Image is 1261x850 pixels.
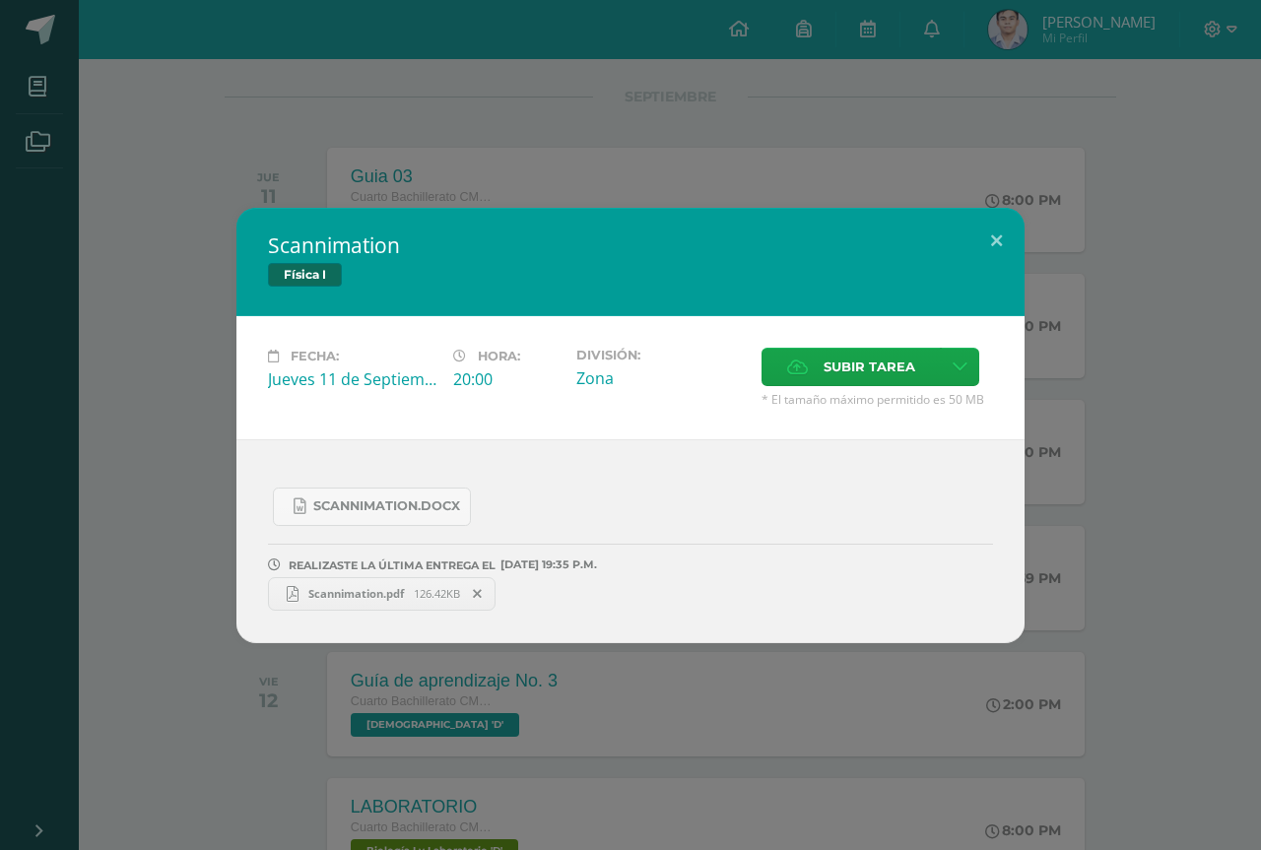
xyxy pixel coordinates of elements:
[268,231,993,259] h2: Scannimation
[313,498,460,514] span: Scannimation.docx
[289,558,496,572] span: REALIZASTE LA ÚLTIMA ENTREGA EL
[453,368,561,390] div: 20:00
[461,583,495,605] span: Remover entrega
[824,349,915,385] span: Subir tarea
[762,391,993,408] span: * El tamaño máximo permitido es 50 MB
[268,368,437,390] div: Jueves 11 de Septiembre
[478,349,520,363] span: Hora:
[291,349,339,363] span: Fecha:
[576,348,746,362] label: División:
[268,263,342,287] span: Física I
[414,586,460,601] span: 126.42KB
[576,367,746,389] div: Zona
[299,586,414,601] span: Scannimation.pdf
[268,577,496,611] a: Scannimation.pdf 126.42KB
[273,488,471,526] a: Scannimation.docx
[496,564,597,565] span: [DATE] 19:35 P.M.
[968,208,1025,275] button: Close (Esc)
